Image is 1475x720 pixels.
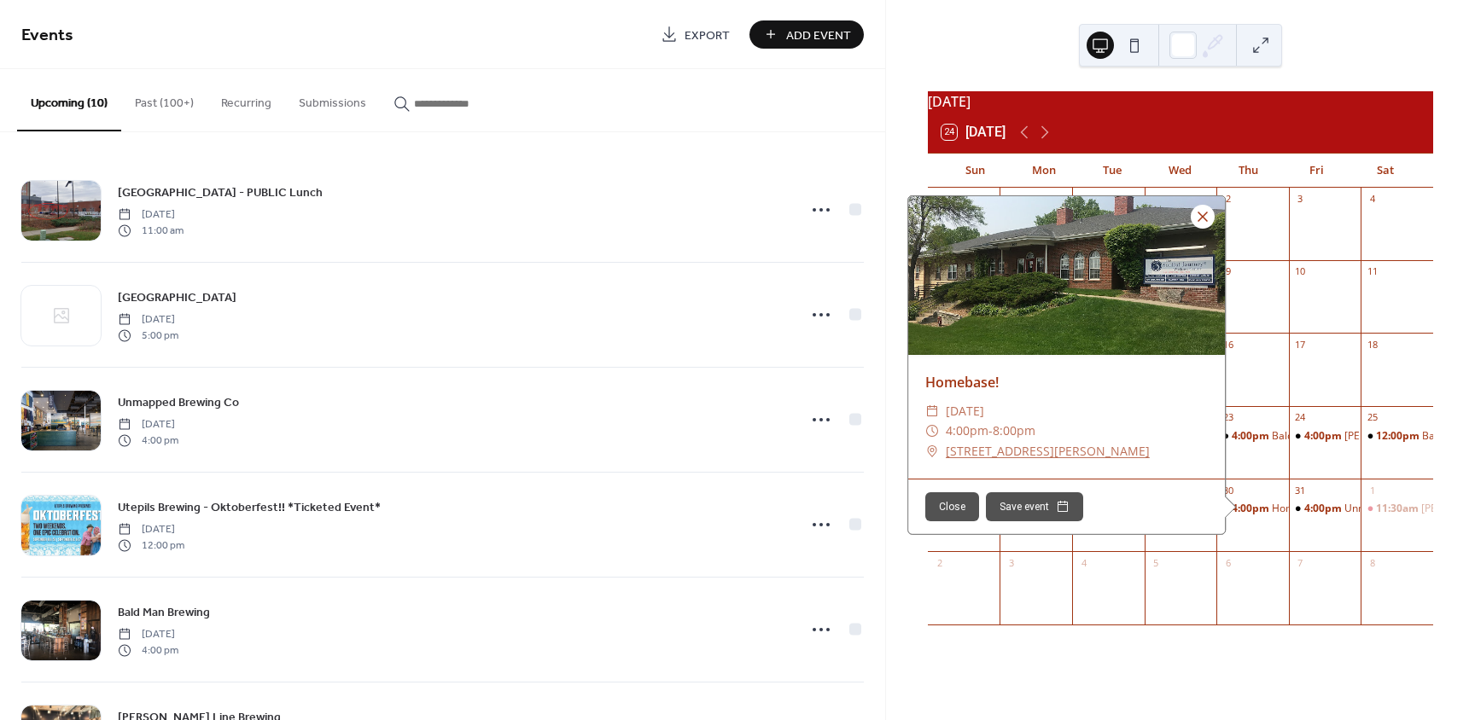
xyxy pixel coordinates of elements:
div: 24 [1294,411,1307,424]
span: [DATE] [118,417,178,433]
div: Wed [1146,154,1215,188]
div: 3 [1294,193,1307,206]
div: Blain Fleet Farm Food Truck Train [1361,502,1433,516]
div: Fri [1283,154,1351,188]
div: 7 [1294,556,1307,569]
span: 4:00pm [1232,502,1272,516]
div: Mon [1010,154,1078,188]
div: 1 [1366,484,1379,496]
button: Past (100+) [121,69,207,130]
div: 8 [1366,556,1379,569]
button: Save event [986,492,1083,521]
div: 10 [1294,265,1307,278]
span: Bald Man Brewing [118,604,210,622]
div: Homebase! [1216,502,1289,516]
span: [GEOGRAPHIC_DATA] - PUBLIC Lunch [118,184,323,202]
div: Bald Man Brewing [1272,429,1359,444]
div: Thu [1215,154,1283,188]
span: 4:00pm [1304,502,1344,516]
div: 30 [1077,193,1090,206]
div: 4 [1077,556,1090,569]
span: 4:00 pm [118,433,178,448]
button: Recurring [207,69,285,130]
div: Sat [1351,154,1420,188]
button: 24[DATE] [936,120,1012,144]
a: Unmapped Brewing Co [118,392,239,412]
span: - [988,421,993,441]
div: 28 [933,193,946,206]
button: Upcoming (10) [17,69,121,131]
div: Unmapped Brewery [1289,502,1361,516]
div: 2 [1221,193,1234,206]
div: 4 [1366,193,1379,206]
span: 12:00pm [1376,429,1422,444]
a: Export [648,20,743,49]
div: Sun [942,154,1010,188]
div: Luce Line Brewing [1289,429,1361,444]
div: 17 [1294,338,1307,351]
span: [DATE] [118,627,178,642]
div: Tue [1078,154,1146,188]
span: Unmapped Brewing Co [118,394,239,412]
div: 18 [1366,338,1379,351]
a: Utepils Brewing - Oktoberfest!! *Ticketed Event* [118,497,381,517]
button: Add Event [749,20,864,49]
span: [GEOGRAPHIC_DATA] [118,289,236,307]
span: 4:00pm [1304,429,1344,444]
a: Bald Man Brewing [118,602,210,622]
button: Close [925,492,979,521]
div: Unmapped Brewery [1344,502,1440,516]
span: 4:00 pm [118,642,178,658]
span: 4:00pm [946,421,988,441]
div: 6 [1221,556,1234,569]
div: Homebase! [1272,502,1326,516]
span: 4:00pm [1232,429,1272,444]
span: [DATE] [118,207,184,223]
div: 25 [1366,411,1379,424]
button: Submissions [285,69,380,130]
div: 29 [1005,193,1017,206]
a: [STREET_ADDRESS][PERSON_NAME] [946,441,1150,462]
div: Homebase! [908,372,1225,392]
div: Bald Man Brewing [1216,429,1289,444]
div: ​ [925,441,939,462]
div: 1 [1150,193,1163,206]
a: [GEOGRAPHIC_DATA] - PUBLIC Lunch [118,183,323,202]
span: 5:00 pm [118,328,178,343]
span: Events [21,19,73,52]
div: ​ [925,401,939,421]
div: 5 [1150,556,1163,569]
span: [DATE] [118,522,184,537]
div: 2 [933,556,946,569]
div: 3 [1005,556,1017,569]
span: [DATE] [946,401,984,421]
div: 31 [1294,484,1307,496]
span: 8:00pm [993,421,1035,441]
div: 11 [1366,265,1379,278]
span: Utepils Brewing - Oktoberfest!! *Ticketed Event* [118,499,381,517]
span: Export [685,26,730,44]
span: 12:00 pm [118,537,184,553]
span: 11:30am [1376,502,1421,516]
span: [DATE] [118,312,178,328]
div: Back Channel Brewing [1361,429,1433,444]
div: [DATE] [928,91,1433,112]
span: 11:00 am [118,223,184,238]
a: [GEOGRAPHIC_DATA] [118,287,236,307]
span: Add Event [786,26,851,44]
div: ​ [925,421,939,441]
